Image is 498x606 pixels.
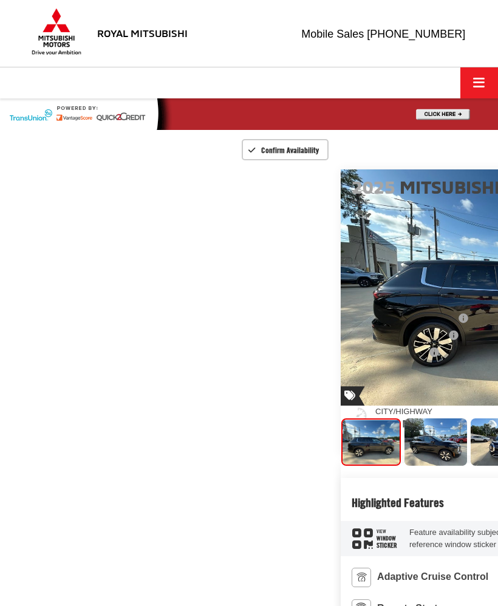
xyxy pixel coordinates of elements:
h3: Royal Mitsubishi [97,27,188,39]
span: View [377,528,397,535]
img: 2025 Mitsubishi Outlander SE [342,420,400,464]
span: Mobile Sales [301,28,364,40]
span: 2025 [352,175,395,197]
img: Mitsubishi [29,8,84,55]
div: window sticker [352,528,398,550]
a: Expand Photo 1 [404,418,466,466]
span: SE [352,197,363,209]
button: Click to show site navigation [460,67,498,98]
span: Special [341,386,365,406]
button: Confirm Availability [242,139,329,160]
img: Adaptive Cruise Control [352,568,371,587]
img: 2025 Mitsubishi Outlander SE [404,418,467,466]
span: [PHONE_NUMBER] [367,28,465,40]
h2: Highlighted Features [352,496,444,509]
span: Sticker [377,542,397,549]
span: Confirm Availability [261,145,319,155]
span: Window [377,535,397,542]
span: Adaptive Cruise Control [377,570,488,584]
a: Expand Photo 0 [341,418,401,466]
